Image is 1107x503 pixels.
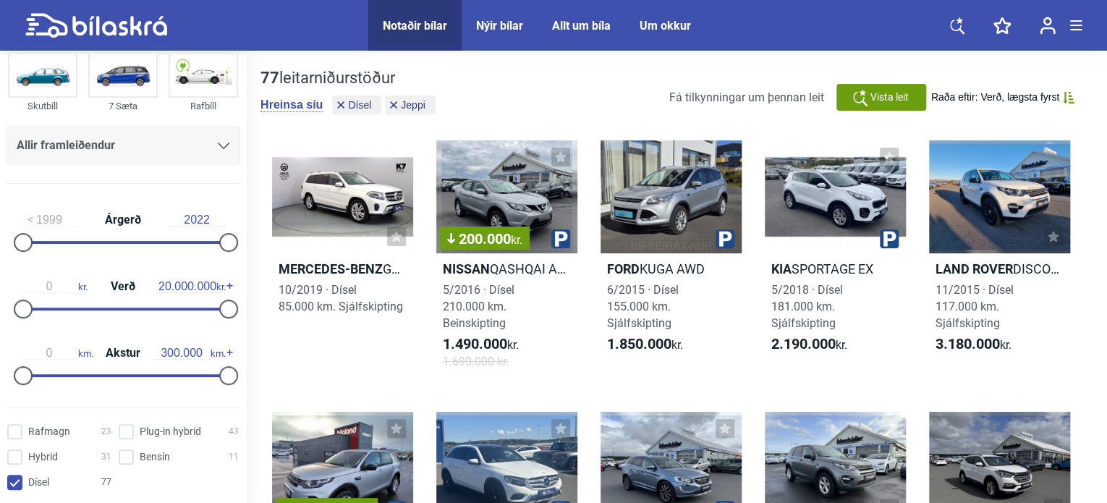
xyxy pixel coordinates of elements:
[260,98,323,112] button: Hreinsa síu
[880,229,899,248] img: parking.png
[936,335,1000,352] b: 3.180.000
[272,261,413,277] h2: GLS 350 D 4MATIC
[640,19,691,33] a: Um okkur
[443,336,519,353] span: kr.
[870,90,909,105] span: Vista leit
[229,424,239,439] span: 43
[936,283,1014,330] span: 11/2015 · Dísel 117.000 km. Sjálfskipting
[607,336,683,353] span: kr.
[260,69,279,87] b: 77
[551,229,570,248] img: parking.png
[107,281,139,292] span: Verð
[443,353,509,370] span: 1.690.000 kr.
[332,96,381,114] button: Dísel
[28,449,58,465] span: Hybrid
[260,69,439,88] div: leitarniðurstöður
[28,475,49,490] span: Dísel
[1040,17,1056,35] img: user-login.svg
[158,280,226,293] span: kr.
[607,335,671,352] b: 1.850.000
[279,261,383,276] b: Mercedes-Benz
[765,261,906,277] h2: SPORTAGE EX
[229,449,239,465] span: 11
[436,140,577,383] a: 200.000kr.NissanQASHQAI ACENTA5/2016 · Dísel210.000 km. Beinskipting1.490.000kr.1.690.000 kr.
[443,283,514,330] span: 5/2016 · Dísel 210.000 km. Beinskipting
[8,98,77,114] div: Skutbíll
[929,261,1070,277] h2: DISCOVERY SPORT SE
[716,229,734,248] img: parking.png
[140,449,170,465] span: Bensín
[552,19,611,33] a: Allt um bíla
[348,100,371,110] span: Dísel
[771,336,847,353] span: kr.
[20,347,93,360] span: km.
[140,424,201,439] span: Plug-in hybrid
[931,91,1059,103] span: Raða eftir: Verð, lægsta fyrst
[601,140,742,383] a: FordKUGA AWD6/2015 · Dísel155.000 km. Sjálfskipting1.850.000kr.
[511,233,522,247] span: kr.
[401,100,425,110] span: Jeppi
[771,283,843,330] span: 5/2018 · Dísel 181.000 km. Sjálfskipting
[101,475,111,490] span: 77
[771,261,792,276] b: Kia
[101,424,111,439] span: 23
[383,19,447,33] a: Notaðir bílar
[101,214,145,226] span: Árgerð
[28,424,70,439] span: Rafmagn
[669,90,824,104] span: Fá tilkynningar um þennan leit
[447,232,522,246] span: 200.000
[272,140,413,383] a: Mercedes-BenzGLS 350 D 4MATIC10/2019 · Dísel85.000 km. Sjálfskipting
[607,283,679,330] span: 6/2015 · Dísel 155.000 km. Sjálfskipting
[279,283,403,313] span: 10/2019 · Dísel 85.000 km. Sjálfskipting
[936,261,1013,276] b: Land Rover
[607,261,640,276] b: Ford
[101,449,111,465] span: 31
[765,140,906,383] a: KiaSPORTAGE EX5/2018 · Dísel181.000 km. Sjálfskipting2.190.000kr.
[476,19,523,33] a: Nýir bílar
[153,347,226,360] span: km.
[443,261,490,276] b: Nissan
[385,96,435,114] button: Jeppi
[436,261,577,277] h2: QASHQAI ACENTA
[20,280,88,293] span: kr.
[443,335,507,352] b: 1.490.000
[88,98,158,114] div: 7 Sæta
[936,336,1011,353] span: kr.
[601,261,742,277] h2: KUGA AWD
[17,135,115,156] span: Allir framleiðendur
[169,98,238,114] div: Rafbíll
[929,140,1070,383] a: Land RoverDISCOVERY SPORT SE11/2015 · Dísel117.000 km. Sjálfskipting3.180.000kr.
[771,335,836,352] b: 2.190.000
[931,91,1074,103] button: Raða eftir: Verð, lægsta fyrst
[102,347,144,359] span: Akstur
